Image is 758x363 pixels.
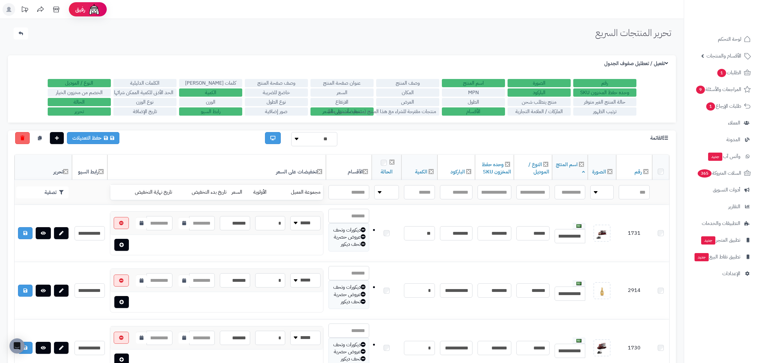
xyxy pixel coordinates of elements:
[688,32,754,47] a: لوحة التحكم
[616,205,652,262] td: 1731
[15,155,72,180] th: تحرير
[508,107,571,116] label: الماركات / العلامة التجارية
[48,98,111,106] label: الحالة
[229,185,250,200] td: السعر
[332,284,366,291] div: ديكورات وتحف
[251,185,276,200] td: الأولوية
[650,135,670,141] h3: القائمة
[376,88,439,97] label: المكان
[113,107,177,116] label: تاريخ الإضافة
[332,291,366,298] div: عروض حصرية
[442,88,505,97] label: MPN
[707,51,741,60] span: الأقسام والمنتجات
[695,253,709,261] span: جديد
[48,79,111,87] label: النوع / الموديل
[310,107,374,116] label: تخفيضات على السعر
[695,85,741,94] span: المراجعات والأسئلة
[635,168,642,176] a: رقم
[9,338,25,354] div: Open Intercom Messenger
[332,298,366,306] div: تحف ديكور
[508,79,571,87] label: الصورة
[113,98,177,106] label: نوع الوزن
[442,107,505,116] label: الأقسام
[17,3,33,17] a: تحديثات المنصة
[450,168,465,176] a: الباركود
[702,219,740,228] span: التطبيقات والخدمات
[332,227,366,234] div: ديكورات وتحف
[688,233,754,248] a: تطبيق المتجرجديد
[556,161,585,176] a: اسم المنتج
[573,79,636,87] label: رقم
[701,236,740,245] span: تطبيق المتجر
[707,152,740,161] span: وآتس آب
[381,168,393,176] a: الحالة
[688,132,754,147] a: المدونة
[717,68,741,77] span: الطلبات
[713,185,740,194] span: أدوات التسويق
[179,79,242,87] label: كلمات [PERSON_NAME]
[67,132,119,144] a: حفظ التعديلات
[576,339,581,342] img: العربية
[482,161,511,176] a: وحده حفظ المخزون SKU
[179,98,242,106] label: الوزن
[332,348,366,355] div: عروض حصرية
[276,185,323,200] td: مجموعة العميل
[376,107,439,116] label: منتجات مقترحة للشراء مع هذا المنتج (منتجات تُشترى معًا)
[332,233,366,241] div: عروض حصرية
[332,241,366,248] div: تحف ديكور
[706,102,741,111] span: طلبات الإرجاع
[722,269,740,278] span: الإعدادات
[573,98,636,106] label: حالة المنتج الغير متوفر
[706,102,715,111] span: 1
[688,166,754,181] a: السلات المتروكة365
[415,168,427,176] a: الكمية
[688,65,754,80] a: الطلبات1
[576,224,581,228] img: العربية
[332,341,366,348] div: ديكورات وتحف
[310,98,374,106] label: الارتفاع
[728,118,740,127] span: العملاء
[75,6,85,13] span: رفيق
[688,82,754,97] a: المراجعات والأسئلة9
[576,282,581,285] img: العربية
[117,185,175,200] td: تاريخ نهاية التخفيض
[442,79,505,87] label: اسم المنتج
[688,266,754,281] a: الإعدادات
[573,107,636,116] label: ترتيب الظهور
[698,169,712,178] span: 365
[595,27,671,38] h1: تحرير المنتجات السريع
[442,98,505,106] label: الطول
[718,35,741,44] span: لوحة التحكم
[688,115,754,130] a: العملاء
[688,182,754,197] a: أدوات التسويق
[528,161,549,176] a: النوع / الموديل
[310,79,374,87] label: عنوان صفحة المنتج
[701,236,715,245] span: جديد
[88,3,100,16] img: ai-face.png
[604,61,670,67] h3: تفعيل / تعطليل صفوف الجدول
[696,86,705,94] span: 9
[16,186,69,198] button: تصفية
[694,252,740,261] span: تطبيق نقاط البيع
[245,79,308,87] label: وصف صفحة المنتج
[175,185,229,200] td: تاريخ بدء التخفيض
[688,149,754,164] a: وآتس آبجديد
[688,216,754,231] a: التطبيقات والخدمات
[376,79,439,87] label: وصف المنتج
[715,5,752,18] img: logo-2.png
[48,107,111,116] label: تحرير
[376,98,439,106] label: العرض
[113,79,177,87] label: الكلمات الدليلية
[728,202,740,211] span: التقارير
[326,155,372,180] th: الأقسام
[708,153,722,161] span: جديد
[592,168,606,176] a: الصورة
[508,98,571,106] label: منتج يتطلب شحن
[616,262,652,319] td: 2914
[48,88,111,97] label: الخصم من مخزون الخيار
[688,199,754,214] a: التقارير
[113,88,177,97] label: الحد الأدنى للكمية الممكن شرائها
[179,107,242,116] label: رابط السيو
[726,135,740,144] span: المدونة
[688,99,754,114] a: طلبات الإرجاع1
